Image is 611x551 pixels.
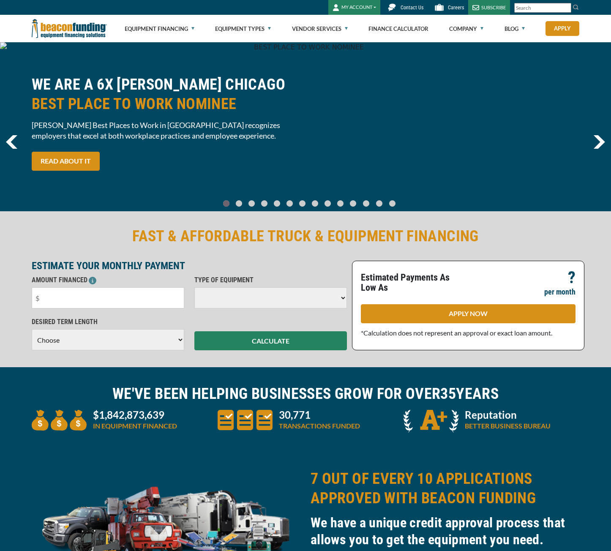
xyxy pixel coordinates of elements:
a: Go To Slide 13 [387,200,398,207]
img: A + icon [404,410,458,433]
a: previous [6,135,17,149]
a: READ ABOUT IT [32,152,100,171]
input: $ [32,287,184,308]
a: Go To Slide 12 [374,200,385,207]
span: Contact Us [401,5,423,11]
p: $1,842,873,639 [93,410,177,420]
img: three money bags to convey large amount of equipment financed [32,410,87,431]
a: Equipment Types [215,15,271,42]
a: Go To Slide 5 [284,200,295,207]
a: Go To Slide 1 [234,200,244,207]
img: Right Navigator [593,135,605,149]
span: *Calculation does not represent an approval or exact loan amount. [361,329,552,337]
span: Careers [448,5,464,11]
a: equipment collage [32,523,300,531]
a: Go To Slide 9 [335,200,345,207]
h2: 7 OUT OF EVERY 10 APPLICATIONS APPROVED WITH BEACON FUNDING [311,469,579,508]
span: [PERSON_NAME] Best Places to Work in [GEOGRAPHIC_DATA] recognizes employers that excel at both wo... [32,120,300,141]
input: Search [514,3,571,13]
a: Go To Slide 11 [361,200,371,207]
a: Go To Slide 0 [221,200,231,207]
a: Go To Slide 7 [310,200,320,207]
img: Left Navigator [6,135,17,149]
a: Go To Slide 8 [322,200,333,207]
a: Equipment Financing [125,15,194,42]
span: BEST PLACE TO WORK NOMINEE [32,94,300,114]
p: Estimated Payments As Low As [361,273,463,293]
a: Blog [505,15,525,42]
p: per month [544,287,576,297]
a: Go To Slide 6 [297,200,307,207]
p: DESIRED TERM LENGTH [32,317,184,327]
h2: WE ARE A 6X [PERSON_NAME] CHICAGO [32,75,300,114]
p: ? [568,273,576,283]
h3: We have a unique credit approval process that allows you to get the equipment you need. [311,514,579,548]
p: AMOUNT FINANCED [32,275,184,285]
a: Go To Slide 10 [348,200,358,207]
img: three document icons to convery large amount of transactions funded [218,410,273,430]
p: TYPE OF EQUIPMENT [194,275,347,285]
a: APPLY NOW [361,304,576,323]
p: IN EQUIPMENT FINANCED [93,421,177,431]
p: TRANSACTIONS FUNDED [279,421,360,431]
img: Search [573,4,579,11]
a: Go To Slide 4 [272,200,282,207]
p: Reputation [465,410,551,420]
a: Go To Slide 3 [259,200,269,207]
h2: FAST & AFFORDABLE TRUCK & EQUIPMENT FINANCING [32,226,579,246]
a: Apply [546,21,579,36]
a: next [593,135,605,149]
a: Company [449,15,483,42]
a: Go To Slide 2 [246,200,256,207]
button: CALCULATE [194,331,347,350]
a: Vendor Services [292,15,348,42]
h2: WE'VE BEEN HELPING BUSINESSES GROW FOR OVER YEARS [32,384,579,404]
p: 30,771 [279,410,360,420]
p: ESTIMATE YOUR MONTHLY PAYMENT [32,261,347,271]
span: 35 [440,385,456,403]
a: Finance Calculator [368,15,428,42]
img: Beacon Funding Corporation logo [32,15,107,42]
p: BETTER BUSINESS BUREAU [465,421,551,431]
a: Clear search text [562,5,569,11]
